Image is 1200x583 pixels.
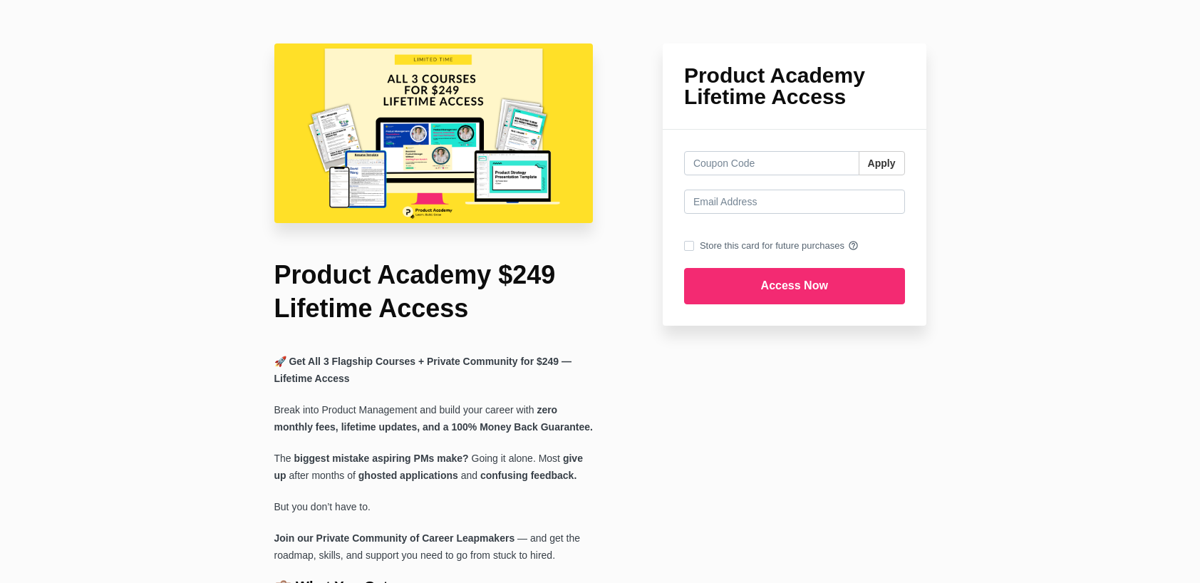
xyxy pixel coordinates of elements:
[274,450,594,485] p: The Going it alone. Most after months of and
[274,499,594,516] p: But you don’t have to.
[274,356,289,367] span: 🚀
[684,151,859,175] input: Coupon Code
[274,453,583,481] strong: give up
[274,402,594,436] p: Break into Product Management and build your career with
[274,530,594,564] p: — and get the roadmap, skills, and support you need to go from stuck to hired.
[684,241,694,251] input: Store this card for future purchases
[274,259,594,326] h1: Product Academy $249 Lifetime Access
[859,151,905,175] button: Apply
[684,190,905,214] input: Email Address
[684,238,905,254] label: Store this card for future purchases
[356,470,458,481] strong: ghosted applications
[684,268,905,304] input: Access Now
[274,43,594,223] img: 2acbe0-ed5c-22a8-4ace-e4ff77505c2_Online_Course_Launch_Mockup_Instagram_Post_1280_x_720_px_.png
[274,532,515,544] b: Join our Private Community of Career Leapmakers
[684,65,905,108] h1: Product Academy Lifetime Access
[274,356,572,384] b: Get All 3 Flagship Courses + Private Community for $249 — Lifetime Access
[480,470,576,481] strong: confusing feedback.
[294,453,469,464] strong: biggest mistake aspiring PMs make?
